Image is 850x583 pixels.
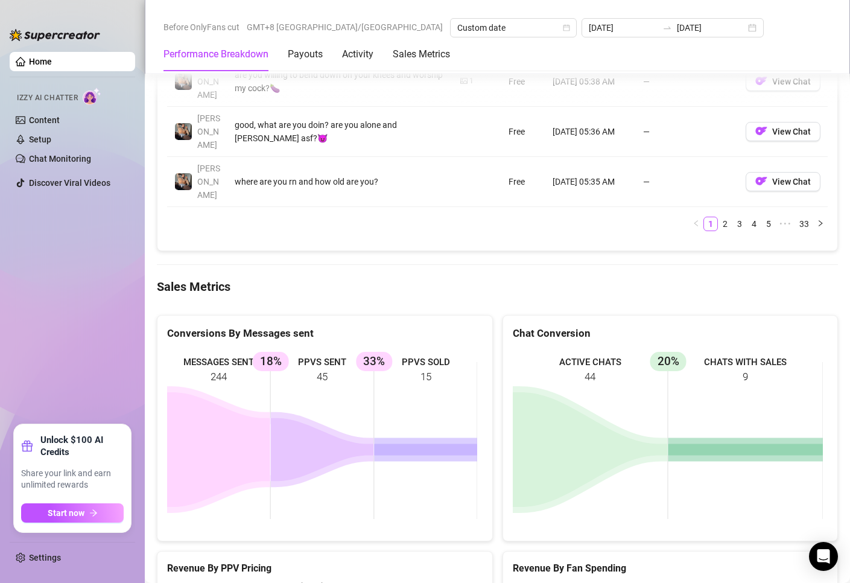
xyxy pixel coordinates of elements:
a: Setup [29,135,51,144]
li: 4 [747,217,761,231]
span: to [662,23,672,33]
td: Free [501,107,545,157]
span: right [817,220,824,227]
span: swap-right [662,23,672,33]
span: View Chat [772,77,811,86]
img: George [175,173,192,190]
img: logo-BBDzfeDw.svg [10,29,100,41]
h4: Sales Metrics [157,278,838,295]
img: OF [755,75,767,87]
div: Activity [342,47,373,62]
td: Free [501,157,545,207]
input: Start date [589,21,658,34]
h5: Revenue By PPV Pricing [167,561,483,576]
img: OF [755,175,767,187]
span: Izzy AI Chatter [17,92,78,104]
div: where are you rn and how old are you? [235,175,446,188]
span: Before OnlyFans cut [163,18,239,36]
div: good, what are you doin? are you alone and [PERSON_NAME] asf?😈 [235,118,446,145]
td: Free [501,57,545,107]
h5: Revenue By Fan Spending [513,561,828,576]
td: — [636,107,738,157]
span: calendar [563,24,570,31]
button: OFView Chat [746,172,820,191]
button: left [689,217,703,231]
a: 3 [733,217,746,231]
li: Next Page [813,217,828,231]
td: — [636,57,738,107]
a: 1 [704,217,717,231]
a: OFView Chat [746,129,820,139]
a: Chat Monitoring [29,154,91,164]
img: AI Chatter [83,88,101,105]
div: Payouts [288,47,323,62]
span: Start now [48,508,84,518]
a: OFView Chat [746,179,820,189]
button: OFView Chat [746,122,820,141]
li: Next 5 Pages [776,217,795,231]
button: OFView Chat [746,72,820,91]
button: right [813,217,828,231]
a: OFView Chat [746,79,820,89]
div: Performance Breakdown [163,47,268,62]
li: 33 [795,217,813,231]
td: [DATE] 05:38 AM [545,57,636,107]
strong: Unlock $100 AI Credits [40,434,124,458]
img: OF [755,125,767,137]
img: George [175,123,192,140]
a: 2 [718,217,732,231]
span: View Chat [772,177,811,186]
div: Conversions By Messages sent [167,325,483,342]
span: gift [21,440,33,452]
div: Open Intercom Messenger [809,542,838,571]
a: 33 [796,217,813,231]
div: are you willing to bend down on your knees and worship my cock?🍆 [235,68,446,95]
div: Sales Metrics [393,47,450,62]
a: Settings [29,553,61,562]
button: Start nowarrow-right [21,503,124,523]
div: Chat Conversion [513,325,828,342]
input: End date [677,21,746,34]
a: Discover Viral Videos [29,178,110,188]
img: George [175,73,192,90]
li: Previous Page [689,217,703,231]
span: Share your link and earn unlimited rewards [21,468,124,491]
a: 5 [762,217,775,231]
span: [PERSON_NAME] [197,113,220,150]
span: picture [460,77,468,84]
span: GMT+8 [GEOGRAPHIC_DATA]/[GEOGRAPHIC_DATA] [247,18,443,36]
td: [DATE] 05:35 AM [545,157,636,207]
a: Content [29,115,60,125]
span: Custom date [457,19,569,37]
a: Home [29,57,52,66]
span: [PERSON_NAME] [197,164,220,200]
span: ••• [776,217,795,231]
td: — [636,157,738,207]
span: View Chat [772,127,811,136]
span: left [693,220,700,227]
span: [PERSON_NAME] [197,63,220,100]
td: [DATE] 05:36 AM [545,107,636,157]
a: 4 [747,217,761,231]
div: 1 [469,75,474,87]
span: arrow-right [89,509,98,517]
li: 2 [718,217,732,231]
